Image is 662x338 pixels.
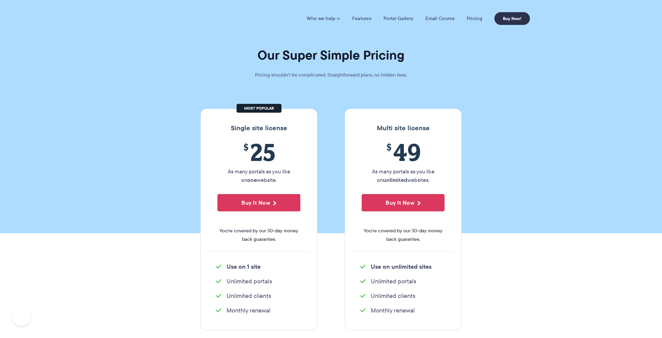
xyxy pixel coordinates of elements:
span: 49 [362,138,445,166]
a: Who we help [307,15,340,22]
strong: Use on unlimited sites [371,262,432,271]
button: Buy It Now [217,194,300,211]
p: Pricing shouldn't be complicated. Straightforward plans, no hidden fees. [240,71,422,79]
a: Pricing [467,15,482,22]
a: Email Course [425,15,455,22]
strong: Use on 1 site [227,262,261,271]
li: Monthly renewal [216,306,302,315]
button: Buy It Now [362,194,445,211]
h3: Single site license [207,124,311,132]
iframe: Toggle Customer Support [12,308,30,326]
li: Unlimited clients [216,292,302,300]
a: Buy Now! [494,12,530,25]
a: Features [352,15,371,22]
span: 25 [217,138,300,166]
li: Monthly renewal [360,306,446,315]
span: You're covered by our 30-day money back guarantee. [217,227,300,244]
li: Unlimited portals [216,277,302,285]
a: Portal Gallery [384,15,413,22]
h3: Multi site license [351,124,455,132]
strong: unlimited [383,176,407,184]
strong: one [247,176,257,184]
p: As many portals as you like on websites. [362,167,445,184]
p: As many portals as you like on website. [217,167,300,184]
li: Unlimited portals [360,277,446,285]
li: Unlimited clients [360,292,446,300]
span: You're covered by our 30-day money back guarantee. [362,227,445,244]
